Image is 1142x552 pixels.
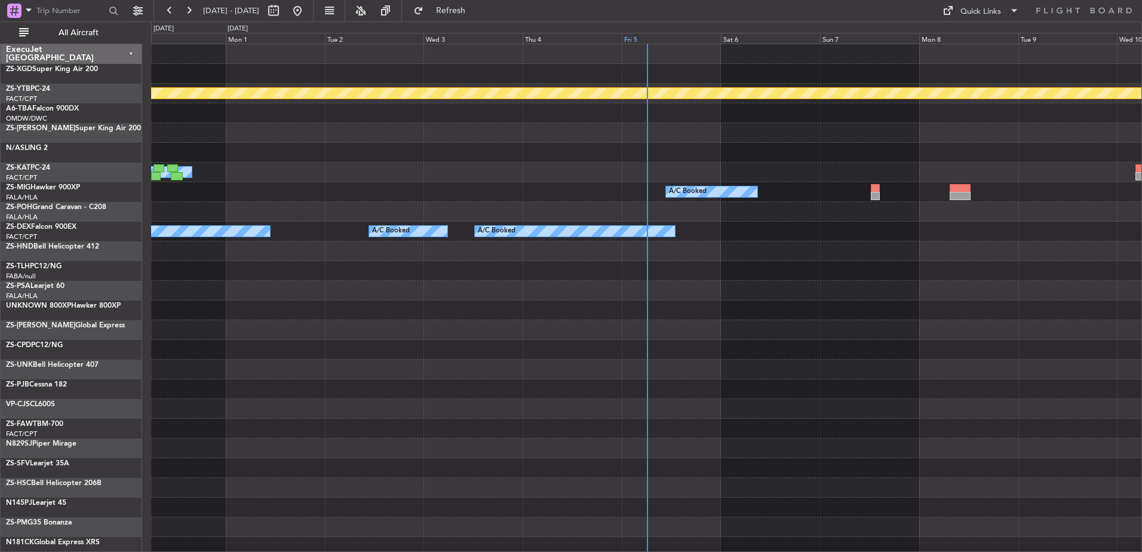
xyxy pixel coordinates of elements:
a: ZS-POHGrand Caravan - C208 [6,204,106,211]
div: Mon 8 [919,33,1018,44]
span: N829SJ [6,440,32,447]
a: FACT/CPT [6,232,37,241]
div: Thu 4 [523,33,622,44]
span: [DATE] - [DATE] [203,5,259,16]
div: Quick Links [960,6,1001,18]
div: Sun 7 [820,33,919,44]
a: FABA/null [6,272,36,281]
a: ZS-KATPC-24 [6,164,50,171]
a: ZS-XGDSuper King Air 200 [6,66,98,73]
span: ZS-HND [6,243,33,250]
span: ZS-YTB [6,85,30,93]
span: ZS-UNK [6,361,33,369]
button: All Aircraft [13,23,130,42]
a: ZS-SFVLearjet 35A [6,460,69,467]
span: ZS-TLH [6,263,30,270]
div: A/C Booked [372,222,410,240]
span: ZS-PSA [6,283,30,290]
span: Refresh [426,7,476,15]
a: ZS-FAWTBM-700 [6,421,63,428]
span: ZS-PMG [6,519,33,526]
span: N181CK [6,539,34,546]
a: N145PJLearjet 45 [6,499,66,507]
a: VP-CJSCL600S [6,401,55,408]
span: ZS-FAW [6,421,33,428]
a: ZS-DEXFalcon 900EX [6,223,76,231]
div: Sat 6 [721,33,820,44]
a: ZS-CPDPC12/NG [6,342,63,349]
div: A/C Booked [478,222,515,240]
div: Tue 2 [325,33,424,44]
span: ZS-XGD [6,66,32,73]
span: ZS-HSC [6,480,31,487]
span: All Aircraft [31,29,126,37]
span: N145PJ [6,499,32,507]
div: [DATE] [228,24,248,34]
a: ZS-PMG35 Bonanza [6,519,72,526]
a: ZS-PJBCessna 182 [6,381,67,388]
a: ZS-HNDBell Helicopter 412 [6,243,99,250]
a: ZS-TLHPC12/NG [6,263,62,270]
div: Sun 31 [127,33,226,44]
a: FALA/HLA [6,193,38,202]
button: Refresh [408,1,480,20]
a: ZS-[PERSON_NAME]Super King Air 200 [6,125,141,132]
div: Fri 5 [622,33,721,44]
span: ZS-[PERSON_NAME] [6,322,75,329]
a: ZS-YTBPC-24 [6,85,50,93]
a: A6-TBAFalcon 900DX [6,105,79,112]
div: Wed 3 [423,33,523,44]
a: N181CKGlobal Express XRS [6,539,100,546]
a: FALA/HLA [6,213,38,222]
a: OMDW/DWC [6,114,47,123]
span: ZS-MIG [6,184,30,191]
a: FACT/CPT [6,94,37,103]
span: ZS-CPD [6,342,31,349]
a: ZS-PSALearjet 60 [6,283,65,290]
button: Quick Links [937,1,1025,20]
a: UNKNOWN 800XPHawker 800XP [6,302,121,309]
a: N/ASLING 2 [6,145,48,152]
input: Trip Number [36,2,105,20]
div: [DATE] [154,24,174,34]
div: A/C Booked [669,183,707,201]
a: FACT/CPT [6,173,37,182]
a: ZS-UNKBell Helicopter 407 [6,361,99,369]
span: A6-TBA [6,105,32,112]
span: ZS-KAT [6,164,30,171]
a: ZS-HSCBell Helicopter 206B [6,480,102,487]
span: VP-CJS [6,401,30,408]
a: ZS-[PERSON_NAME]Global Express [6,322,125,329]
div: Tue 9 [1018,33,1118,44]
a: FALA/HLA [6,292,38,300]
span: ZS-[PERSON_NAME] [6,125,75,132]
a: ZS-MIGHawker 900XP [6,184,80,191]
span: N/A [6,145,20,152]
span: ZS-POH [6,204,32,211]
a: FACT/CPT [6,430,37,438]
div: Mon 1 [226,33,325,44]
span: ZS-DEX [6,223,31,231]
a: N829SJPiper Mirage [6,440,76,447]
span: UNKNOWN 800XP [6,302,71,309]
span: ZS-PJB [6,381,29,388]
span: ZS-SFV [6,460,30,467]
